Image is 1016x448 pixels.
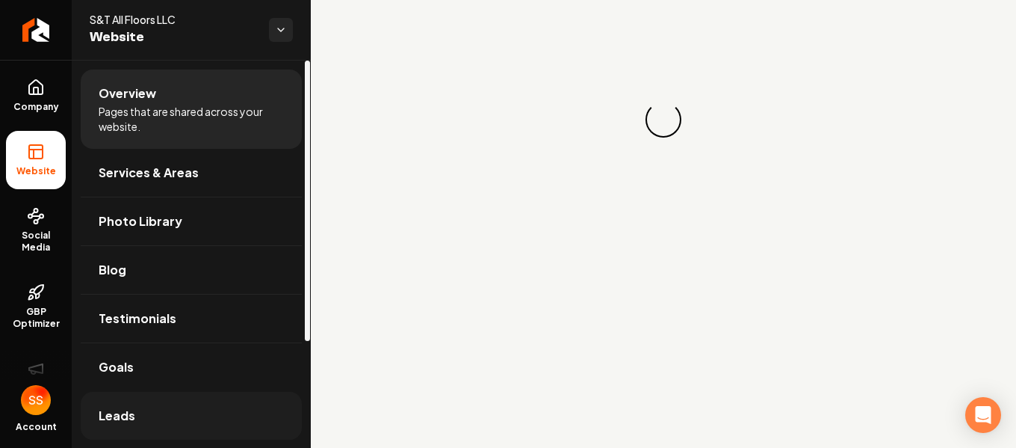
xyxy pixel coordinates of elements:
div: Open Intercom Messenger [965,397,1001,433]
span: Company [7,101,65,113]
a: Services & Areas [81,149,302,197]
span: Website [10,165,62,177]
div: Loading [638,94,688,144]
a: Blog [81,246,302,294]
span: Overview [99,85,156,102]
a: GBP Optimizer [6,271,66,342]
a: Photo Library [81,197,302,245]
span: GBP Optimizer [6,306,66,330]
span: Blog [99,261,126,279]
img: Rebolt Logo [22,18,50,42]
a: Social Media [6,195,66,266]
button: Open user button [21,385,51,415]
span: Leads [99,407,135,425]
span: Pages that are shared across your website. [99,104,284,134]
span: Social Media [6,230,66,254]
span: Services & Areas [99,164,199,182]
img: Steven Scott [21,385,51,415]
span: Website [90,27,257,48]
a: Goals [81,343,302,391]
span: S&T All Floors LLC [90,12,257,27]
span: Goals [99,358,134,376]
span: Photo Library [99,212,182,230]
span: Account [16,421,57,433]
a: Leads [81,392,302,440]
a: Company [6,67,66,125]
a: Testimonials [81,295,302,343]
span: Testimonials [99,310,176,328]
